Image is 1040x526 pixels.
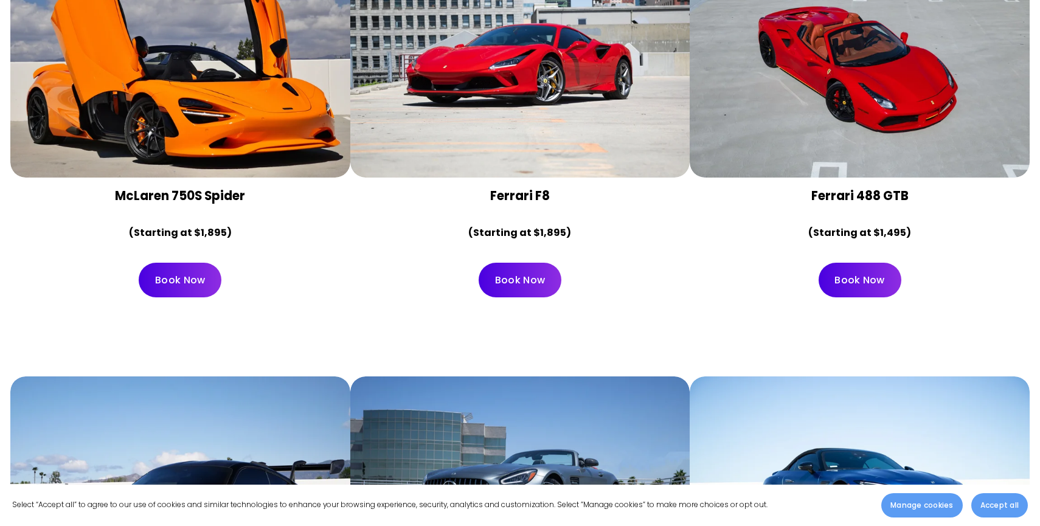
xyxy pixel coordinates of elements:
[819,263,901,297] a: Book Now
[115,187,245,204] strong: McLaren 750S Spider
[980,500,1019,511] span: Accept all
[971,493,1028,517] button: Accept all
[139,263,221,297] a: Book Now
[479,263,561,297] a: Book Now
[468,226,571,240] strong: (Starting at $1,895)
[881,493,962,517] button: Manage cookies
[129,226,232,240] strong: (Starting at $1,895)
[490,187,550,204] strong: Ferrari F8
[808,226,911,240] strong: (Starting at $1,495)
[890,500,953,511] span: Manage cookies
[12,499,768,511] p: Select “Accept all” to agree to our use of cookies and similar technologies to enhance your brows...
[811,187,909,204] strong: Ferrari 488 GTB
